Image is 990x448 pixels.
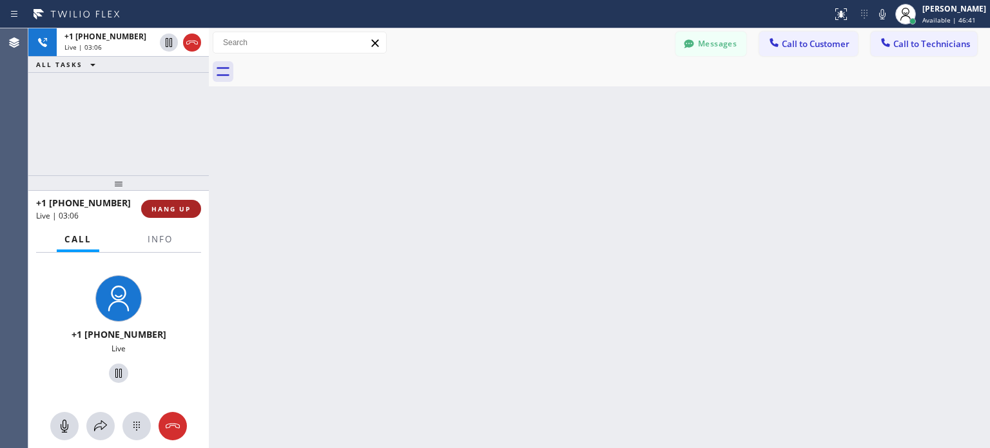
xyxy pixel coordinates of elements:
span: +1 [PHONE_NUMBER] [72,328,166,340]
button: ALL TASKS [28,57,108,72]
span: Live | 03:06 [64,43,102,52]
input: Search [213,32,386,53]
span: Available | 46:41 [922,15,976,24]
button: Call to Customer [759,32,858,56]
button: Call to Technicians [871,32,977,56]
span: ALL TASKS [36,60,82,69]
span: +1 [PHONE_NUMBER] [36,197,131,209]
button: Hold Customer [109,364,128,383]
button: Open directory [86,412,115,440]
button: Messages [675,32,746,56]
span: +1 [PHONE_NUMBER] [64,31,146,42]
button: Info [140,227,180,252]
span: HANG UP [151,204,191,213]
button: Open dialpad [122,412,151,440]
button: Hang up [159,412,187,440]
button: Mute [50,412,79,440]
button: Mute [873,5,891,23]
span: Live [112,343,126,354]
button: Hold Customer [160,34,178,52]
button: Hang up [183,34,201,52]
span: Info [148,233,173,245]
button: HANG UP [141,200,201,218]
div: [PERSON_NAME] [922,3,986,14]
button: Call [57,227,99,252]
span: Live | 03:06 [36,210,79,221]
span: Call [64,233,92,245]
span: Call to Technicians [893,38,970,50]
span: Call to Customer [782,38,849,50]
